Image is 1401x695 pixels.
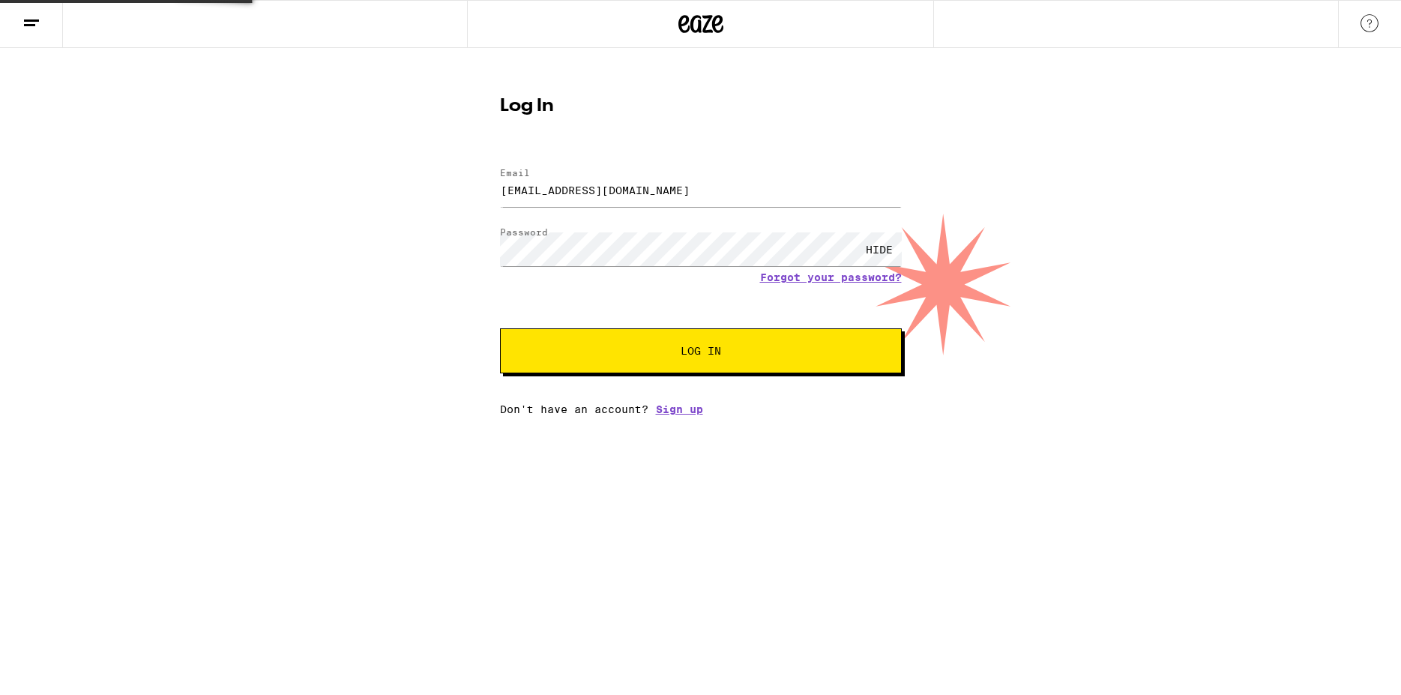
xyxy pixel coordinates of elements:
label: Email [500,168,530,178]
label: Password [500,227,548,237]
a: Forgot your password? [760,271,902,283]
h1: Log In [500,97,902,115]
span: Log In [681,346,721,356]
button: Log In [500,328,902,373]
div: HIDE [857,232,902,266]
div: Don't have an account? [500,403,902,415]
input: Email [500,173,902,207]
a: Sign up [656,403,703,415]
